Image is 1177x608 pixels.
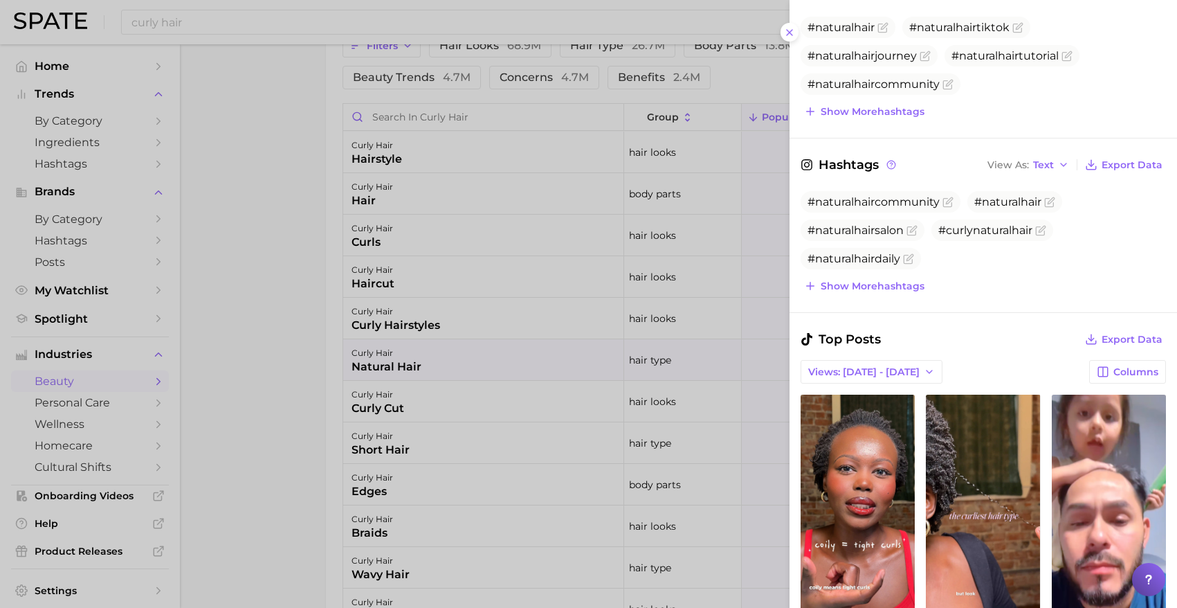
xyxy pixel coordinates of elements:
[1035,225,1046,236] button: Flag as miscategorized or irrelevant
[987,161,1029,169] span: View As
[1102,159,1162,171] span: Export Data
[942,197,954,208] button: Flag as miscategorized or irrelevant
[951,49,1059,62] span: #naturalhairtutorial
[821,106,924,118] span: Show more hashtags
[920,51,931,62] button: Flag as miscategorized or irrelevant
[1044,197,1055,208] button: Flag as miscategorized or irrelevant
[801,276,928,296] button: Show morehashtags
[808,366,920,378] span: Views: [DATE] - [DATE]
[801,102,928,121] button: Show morehashtags
[1113,366,1158,378] span: Columns
[1012,22,1023,33] button: Flag as miscategorized or irrelevant
[808,195,940,208] span: #naturalhaircommunity
[1082,155,1166,175] button: Export Data
[1102,334,1162,346] span: Export Data
[903,253,914,265] button: Flag as miscategorized or irrelevant
[1033,161,1054,169] span: Text
[909,21,1010,34] span: #naturalhairtiktok
[808,21,875,34] span: #naturalhair
[801,155,898,175] span: Hashtags
[808,224,904,237] span: #naturalhairsalon
[801,330,881,349] span: Top Posts
[821,280,924,292] span: Show more hashtags
[942,79,954,90] button: Flag as miscategorized or irrelevant
[1089,360,1166,384] button: Columns
[808,49,917,62] span: #naturalhairjourney
[1061,51,1073,62] button: Flag as miscategorized or irrelevant
[808,78,940,91] span: #naturalhaircommunity
[974,195,1041,208] span: #naturalhair
[808,252,900,265] span: #naturalhairdaily
[877,22,888,33] button: Flag as miscategorized or irrelevant
[906,225,918,236] button: Flag as miscategorized or irrelevant
[984,156,1073,174] button: View AsText
[1082,330,1166,349] button: Export Data
[938,224,1032,237] span: #curlynaturalhair
[801,360,942,384] button: Views: [DATE] - [DATE]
